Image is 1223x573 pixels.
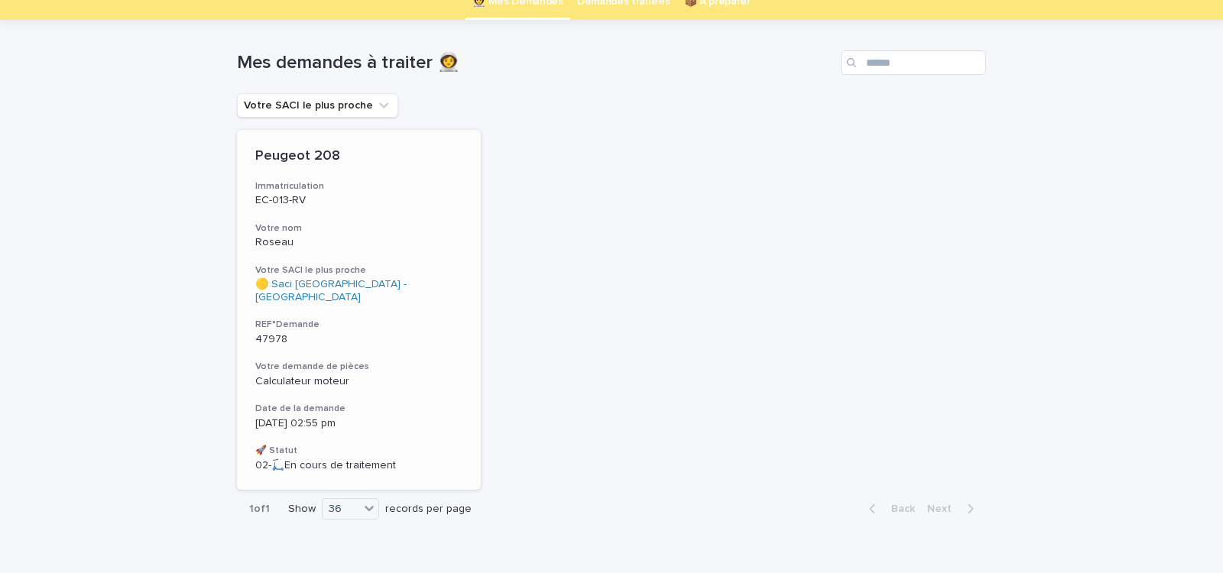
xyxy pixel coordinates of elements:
span: Next [927,503,961,514]
button: Back [857,502,921,516]
p: 1 of 1 [237,490,282,528]
p: records per page [385,503,472,516]
span: Calculateur moteur [255,376,349,387]
a: 🟡 Saci [GEOGRAPHIC_DATA] - [GEOGRAPHIC_DATA] [255,278,462,304]
h1: Mes demandes à traiter 👩‍🚀 [237,52,835,74]
p: 02-🛴En cours de traitement [255,459,462,472]
div: 36 [323,501,359,517]
h3: Votre demande de pièces [255,361,462,373]
button: Next [921,502,986,516]
a: Peugeot 208ImmatriculationEC-013-RVVotre nomRoseauVotre SACI le plus proche🟡 Saci [GEOGRAPHIC_DAT... [237,130,481,490]
p: Peugeot 208 [255,148,462,165]
button: Votre SACI le plus proche [237,93,398,118]
p: EC-013-RV [255,194,462,207]
span: Back [882,503,915,514]
h3: Immatriculation [255,180,462,193]
h3: Votre SACI le plus proche [255,264,462,277]
p: 47978 [255,333,462,346]
h3: 🚀 Statut [255,445,462,457]
h3: Date de la demande [255,403,462,415]
p: Show [288,503,316,516]
p: Roseau [255,236,462,249]
p: [DATE] 02:55 pm [255,417,462,430]
input: Search [841,50,986,75]
h3: Votre nom [255,222,462,235]
h3: REF°Demande [255,319,462,331]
